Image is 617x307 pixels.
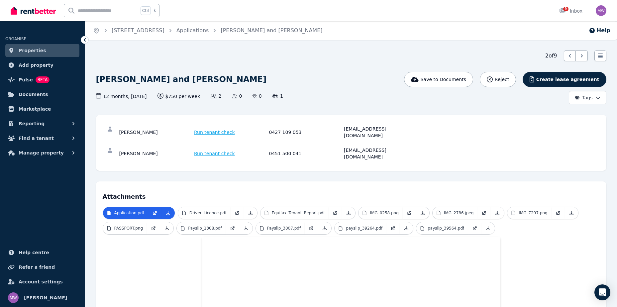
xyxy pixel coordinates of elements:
[269,126,342,139] div: 0427 109 053
[370,210,398,216] p: IMG_0258.png
[416,207,429,219] a: Download Attachment
[272,93,283,99] span: 1
[468,222,481,234] a: Open in new Tab
[8,292,19,303] img: Monique Wallace
[19,149,64,157] span: Manage property
[119,126,192,139] div: [PERSON_NAME]
[194,129,235,136] span: Run tenant check
[574,94,593,101] span: Tags
[253,93,261,99] span: 0
[589,27,610,35] button: Help
[36,76,50,83] span: BETA
[481,222,495,234] a: Download Attachment
[112,27,164,34] a: [STREET_ADDRESS]
[342,207,355,219] a: Download Attachment
[19,120,45,128] span: Reporting
[194,150,235,157] span: Run tenant check
[565,207,578,219] a: Download Attachment
[114,226,143,231] p: PASSPORT.png
[404,72,473,87] button: Save to Documents
[189,210,227,216] p: Driver_Licence.pdf
[5,275,79,288] a: Account settings
[19,249,49,256] span: Help centre
[536,76,599,83] span: Create lease agreement
[244,207,257,219] a: Download Attachment
[596,5,606,16] img: Monique Wallace
[24,294,67,302] span: [PERSON_NAME]
[226,222,239,234] a: Open in new Tab
[594,284,610,300] div: Open Intercom Messenger
[359,207,402,219] a: IMG_0258.png
[507,207,551,219] a: IMG_7297.png
[19,263,55,271] span: Refer a friend
[272,210,325,216] p: Equifax_Tenant_Report.pdf
[157,93,200,100] span: $750 per week
[176,27,209,34] a: Applications
[147,222,160,234] a: Open in new Tab
[559,8,582,14] div: Inbox
[260,207,329,219] a: Equifax_Tenant_Report.pdf
[403,207,416,219] a: Open in new Tab
[5,146,79,159] button: Manage property
[177,222,226,234] a: Payslip_1308.pdf
[563,7,568,11] span: 9
[519,210,547,216] p: IMG_7297.png
[114,210,144,216] p: Application.pdf
[318,222,331,234] a: Download Attachment
[480,72,516,87] button: Reject
[154,8,156,13] span: k
[5,73,79,86] a: PulseBETA
[552,207,565,219] a: Open in new Tab
[386,222,400,234] a: Open in new Tab
[421,76,466,83] span: Save to Documents
[103,188,600,201] h4: Attachments
[5,246,79,259] a: Help centre
[346,226,382,231] p: payslip_39264.pdf
[5,88,79,101] a: Documents
[19,61,53,69] span: Add property
[344,147,417,160] div: [EMAIL_ADDRESS][DOMAIN_NAME]
[256,222,305,234] a: Payslip_3007.pdf
[188,226,222,231] p: Payslip_1308.pdf
[545,52,557,60] span: 2 of 9
[85,21,330,40] nav: Breadcrumb
[103,222,147,234] a: PASSPORT.png
[477,207,491,219] a: Open in new Tab
[11,6,56,16] img: RentBetter
[96,74,266,85] h1: [PERSON_NAME] and [PERSON_NAME]
[96,93,147,100] span: 12 months , [DATE]
[444,210,474,216] p: IMG_2786.jpeg
[178,207,231,219] a: Driver_Licence.pdf
[495,76,509,83] span: Reject
[19,47,46,54] span: Properties
[141,6,151,15] span: Ctrl
[148,207,161,219] a: Open in new Tab
[269,147,342,160] div: 0451 500 041
[5,132,79,145] button: Find a tenant
[103,207,148,219] a: Application.pdf
[19,134,54,142] span: Find a tenant
[400,222,413,234] a: Download Attachment
[5,37,26,41] span: ORGANISE
[19,76,33,84] span: Pulse
[19,105,51,113] span: Marketplace
[161,207,175,219] a: Download Attachment
[433,207,478,219] a: IMG_2786.jpeg
[5,102,79,116] a: Marketplace
[231,207,244,219] a: Open in new Tab
[119,147,192,160] div: [PERSON_NAME]
[19,278,63,286] span: Account settings
[5,44,79,57] a: Properties
[344,126,417,139] div: [EMAIL_ADDRESS][DOMAIN_NAME]
[5,117,79,130] button: Reporting
[569,91,606,104] button: Tags
[329,207,342,219] a: Open in new Tab
[221,27,322,34] a: [PERSON_NAME] and [PERSON_NAME]
[523,72,606,87] button: Create lease agreement
[239,222,253,234] a: Download Attachment
[232,93,242,99] span: 0
[5,58,79,72] a: Add property
[416,222,468,234] a: payslip_39564.pdf
[160,222,173,234] a: Download Attachment
[305,222,318,234] a: Open in new Tab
